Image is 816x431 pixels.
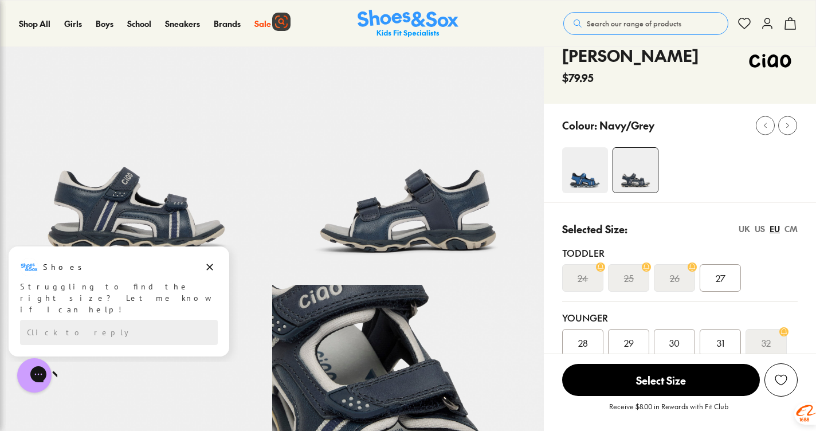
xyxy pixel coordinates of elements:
iframe: Gorgias live chat messenger [11,354,57,397]
div: CM [784,223,798,235]
span: Brands [214,18,241,29]
a: Shoes & Sox [358,10,458,38]
span: Shop All [19,18,50,29]
span: 28 [578,336,588,350]
s: 24 [578,271,588,285]
img: Vendor logo [743,44,798,78]
s: 26 [670,271,680,285]
div: UK [739,223,750,235]
a: Sneakers [165,18,200,30]
h3: Shoes [43,17,88,28]
span: 31 [717,336,724,350]
button: Dismiss campaign [202,14,218,30]
div: Reply to the campaigns [20,75,218,100]
a: Shop All [19,18,50,30]
a: Girls [64,18,82,30]
a: Sale [254,18,271,30]
div: EU [770,223,780,235]
div: Younger [562,311,798,324]
span: Sale [254,18,271,29]
img: SNS_Logo_Responsive.svg [358,10,458,38]
img: svg+xml,%3Csvg%20xmlns%3D%22http%3A%2F%2Fwww.w3.org%2F2000%2Fsvg%22%20width%3D%2224%22%20height%3... [274,15,288,29]
button: Search our range of products [563,12,728,35]
img: 4-561612_1 [562,147,608,193]
a: School [127,18,151,30]
span: Select Size [562,364,760,396]
p: Colour: [562,117,597,133]
div: Toddler [562,246,798,260]
span: 27 [716,271,725,285]
span: Girls [64,18,82,29]
img: 5-561609_1 [272,13,544,285]
a: Boys [96,18,113,30]
span: 29 [624,336,634,350]
button: Select Size [562,363,760,397]
s: 32 [762,336,771,350]
h4: [PERSON_NAME] [562,44,699,68]
div: Message from Shoes. Struggling to find the right size? Let me know if I can help! [9,13,229,70]
div: US [755,223,765,235]
img: Shoes logo [20,13,38,32]
span: Search our range of products [587,18,681,29]
a: Brands [214,18,241,30]
img: 4-561608_1 [613,148,658,193]
span: Boys [96,18,113,29]
div: Campaign message [9,2,229,112]
span: $79.95 [562,70,594,85]
p: Receive $8.00 in Rewards with Fit Club [609,401,728,422]
div: Struggling to find the right size? Let me know if I can help! [20,36,218,70]
span: Sneakers [165,18,200,29]
p: Navy/Grey [599,117,654,133]
span: 30 [669,336,680,350]
span: School [127,18,151,29]
button: Add to Wishlist [764,363,798,397]
p: Selected Size: [562,221,627,237]
s: 25 [624,271,634,285]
